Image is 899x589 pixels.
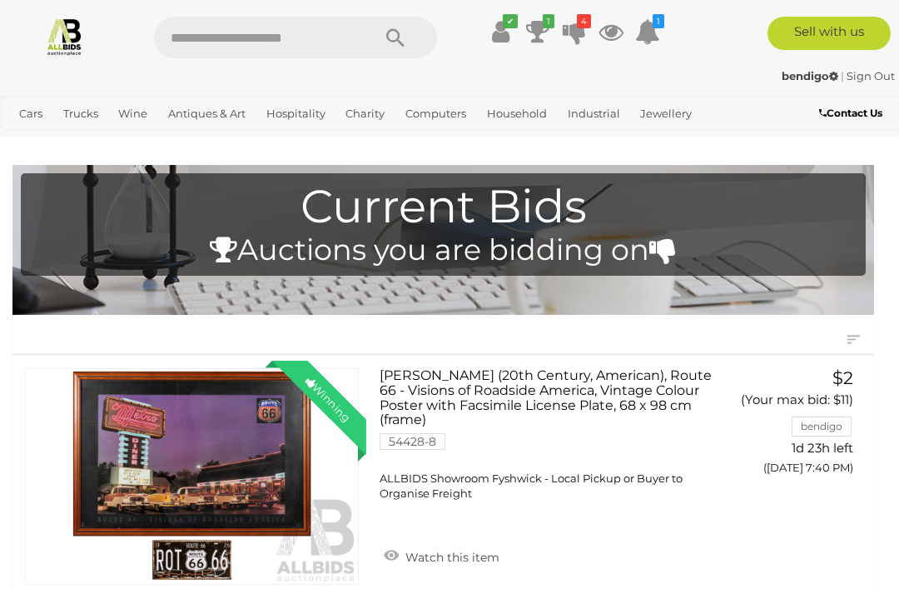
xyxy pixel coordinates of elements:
a: $2 (Your max bid: $11) bendigo 1d 23h left ([DATE] 7:40 PM) [743,368,858,483]
a: [PERSON_NAME] (20th Century, American), Route 66 - Visions of Roadside America, Vintage Colour Po... [392,368,718,502]
i: ✔ [503,14,518,28]
img: Allbids.com.au [45,17,84,56]
a: Contact Us [819,104,887,122]
strong: bendigo [782,69,838,82]
span: $2 [832,367,853,388]
a: Industrial [561,100,627,127]
i: 1 [543,14,554,28]
a: Sports [65,127,112,155]
i: 1 [653,14,664,28]
a: Computers [399,100,473,127]
a: 1 [635,17,660,47]
a: Antiques & Art [161,100,252,127]
h1: Current Bids [29,182,857,232]
i: 4 [577,14,591,28]
a: ✔ [489,17,514,47]
a: Sign Out [847,69,895,82]
a: Watch this item [380,543,504,568]
h4: Auctions you are bidding on [29,234,857,267]
button: Search [354,17,437,58]
b: Contact Us [819,107,882,119]
a: Hospitality [260,100,332,127]
a: Charity [339,100,391,127]
a: 1 [525,17,550,47]
a: Winning [25,368,359,584]
a: Trucks [57,100,105,127]
a: [GEOGRAPHIC_DATA] [119,127,251,155]
a: Jewellery [633,100,698,127]
a: Office [12,127,57,155]
a: Sell with us [767,17,892,50]
a: bendigo [782,69,841,82]
a: Wine [112,100,154,127]
span: | [841,69,844,82]
a: Household [480,100,554,127]
span: Watch this item [401,550,499,565]
a: 4 [562,17,587,47]
a: Cars [12,100,49,127]
div: Winning [290,361,366,437]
